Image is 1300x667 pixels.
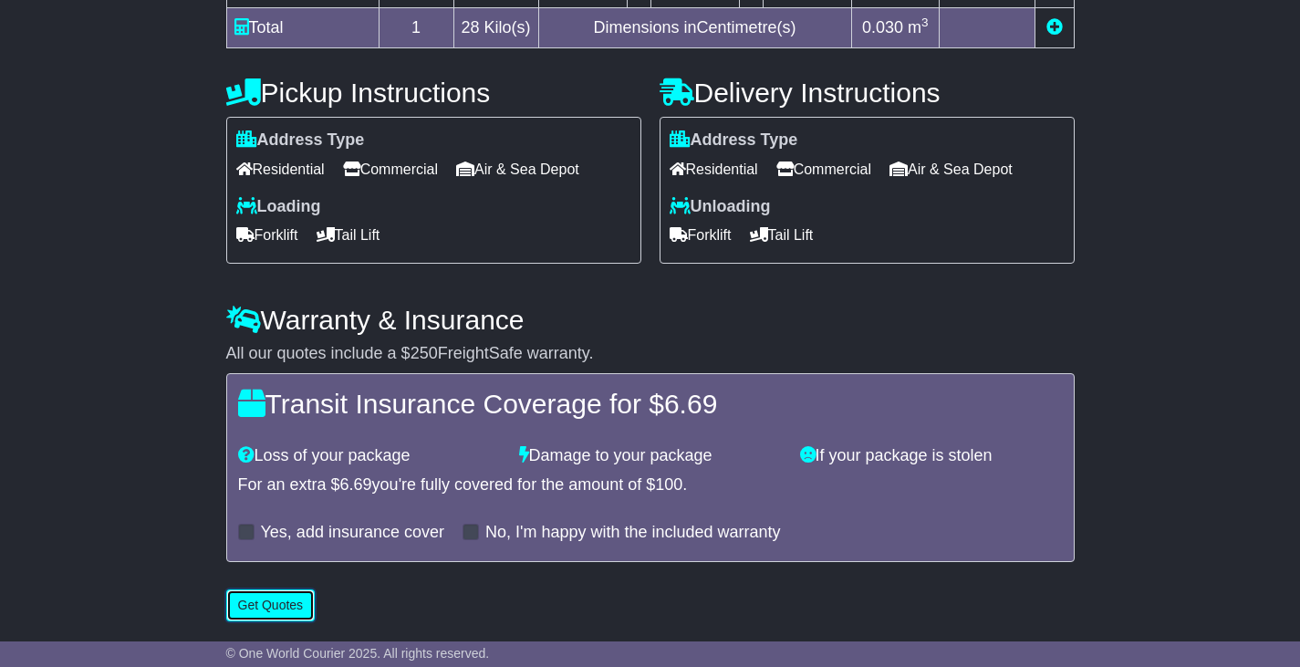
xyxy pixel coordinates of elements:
span: Commercial [343,155,438,183]
h4: Delivery Instructions [660,78,1075,108]
label: Address Type [670,130,798,151]
span: Residential [236,155,325,183]
label: No, I'm happy with the included warranty [485,523,781,543]
div: If your package is stolen [791,446,1072,466]
span: m [908,18,929,36]
div: Damage to your package [510,446,791,466]
span: Tail Lift [750,221,814,249]
label: Yes, add insurance cover [261,523,444,543]
span: 250 [411,344,438,362]
span: Air & Sea Depot [456,155,579,183]
label: Unloading [670,197,771,217]
span: Forklift [670,221,732,249]
h4: Warranty & Insurance [226,305,1075,335]
span: Air & Sea Depot [889,155,1013,183]
span: 0.030 [862,18,903,36]
div: Loss of your package [229,446,510,466]
h4: Transit Insurance Coverage for $ [238,389,1063,419]
td: Dimensions in Centimetre(s) [538,8,851,48]
td: Kilo(s) [453,8,538,48]
td: 1 [379,8,453,48]
label: Address Type [236,130,365,151]
span: © One World Courier 2025. All rights reserved. [226,646,490,661]
span: Commercial [776,155,871,183]
div: All our quotes include a $ FreightSafe warranty. [226,344,1075,364]
td: Total [226,8,379,48]
span: Residential [670,155,758,183]
div: For an extra $ you're fully covered for the amount of $ . [238,475,1063,495]
a: Add new item [1046,18,1063,36]
span: Tail Lift [317,221,380,249]
span: 6.69 [664,389,717,419]
button: Get Quotes [226,589,316,621]
span: 28 [462,18,480,36]
span: Forklift [236,221,298,249]
sup: 3 [921,16,929,29]
span: 6.69 [340,475,372,494]
h4: Pickup Instructions [226,78,641,108]
label: Loading [236,197,321,217]
span: 100 [655,475,682,494]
